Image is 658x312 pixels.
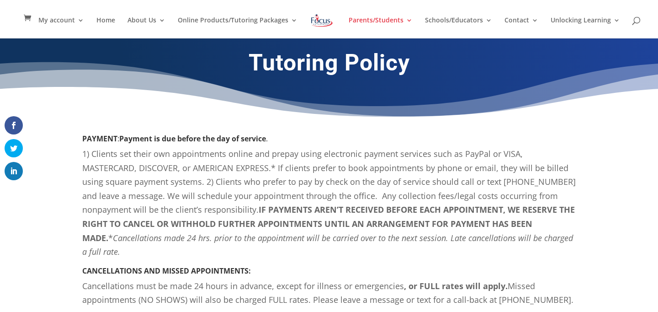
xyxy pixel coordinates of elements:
[404,280,508,291] b: , or FULL rates will apply.
[178,17,297,38] a: Online Products/Tutoring Packages
[96,17,115,38] a: Home
[38,17,84,38] a: My account
[425,17,492,38] a: Schools/Educators
[82,232,573,258] i: Cancellations made 24 hrs. prior to the appointment will be carried over to the next session. Lat...
[82,49,576,81] h1: Tutoring Policy
[119,134,266,144] strong: Payment is due before the day of service
[82,147,576,267] p: 1) Clients set their own appointments online and prepay using electronic payment services such as...
[82,204,575,243] strong: IF PAYMENTS AREN’T RECEIVED BEFORE EACH APPOINTMENT, WE RESERVE THE RIGHT TO CANCEL OR WITHHOLD F...
[127,17,165,38] a: About Us
[504,17,538,38] a: Contact
[310,12,334,29] img: Focus on Learning
[551,17,620,38] a: Unlocking Learning
[82,266,251,276] strong: CANCELLATIONS AND MISSED APPOINTMENTS:
[349,17,413,38] a: Parents/Students
[82,134,117,144] strong: PAYMENT
[82,135,576,147] h5: : .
